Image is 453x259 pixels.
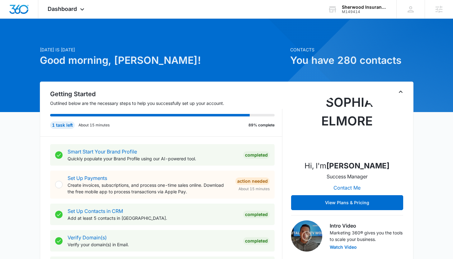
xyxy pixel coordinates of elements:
[248,122,275,128] p: 89% complete
[290,46,413,53] p: Contacts
[243,151,270,159] div: Completed
[326,161,389,170] strong: [PERSON_NAME]
[243,237,270,245] div: Completed
[291,220,322,252] img: Intro Video
[48,6,77,12] span: Dashboard
[238,186,270,192] span: About 15 minutes
[330,229,403,243] p: Marketing 360® gives you the tools to scale your business.
[342,10,387,14] div: account id
[68,241,238,248] p: Verify your domain(s) in Email.
[304,160,389,172] p: Hi, I'm
[40,53,286,68] h1: Good morning, [PERSON_NAME]!
[330,245,357,249] button: Watch Video
[68,208,123,214] a: Set Up Contacts in CRM
[327,180,367,195] button: Contact Me
[68,234,107,241] a: Verify Domain(s)
[68,175,107,181] a: Set Up Payments
[397,88,404,96] button: Toggle Collapse
[40,46,286,53] p: [DATE] is [DATE]
[68,148,137,155] a: Smart Start Your Brand Profile
[235,177,270,185] div: Action Needed
[50,89,282,99] h2: Getting Started
[68,215,238,221] p: Add at least 5 contacts in [GEOGRAPHIC_DATA].
[50,121,75,129] div: 1 task left
[68,182,230,195] p: Create invoices, subscriptions, and process one-time sales online. Download the free mobile app t...
[316,93,378,155] img: Sophia Elmore
[50,100,282,106] p: Outlined below are the necessary steps to help you successfully set up your account.
[243,211,270,218] div: Completed
[342,5,387,10] div: account name
[68,155,238,162] p: Quickly populate your Brand Profile using our AI-powered tool.
[327,173,368,180] p: Success Manager
[330,222,403,229] h3: Intro Video
[78,122,110,128] p: About 15 minutes
[290,53,413,68] h1: You have 280 contacts
[291,195,403,210] button: View Plans & Pricing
